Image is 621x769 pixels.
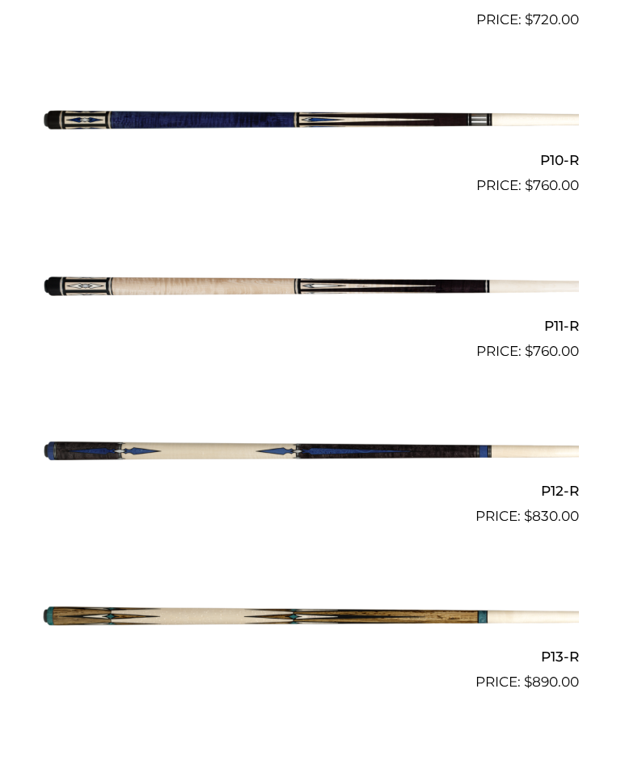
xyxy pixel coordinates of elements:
img: P10-R [42,76,579,165]
span: $ [525,177,533,193]
img: P11-R [42,242,579,331]
span: $ [524,508,532,524]
bdi: 760.00 [525,177,579,193]
bdi: 760.00 [525,343,579,359]
span: $ [524,674,532,690]
a: P13-R $890.00 [42,573,579,692]
img: P12-R [42,408,579,496]
bdi: 720.00 [525,11,579,27]
span: $ [525,343,533,359]
img: P13-R [42,573,579,661]
bdi: 830.00 [524,508,579,524]
a: P11-R $760.00 [42,242,579,361]
a: P12-R $830.00 [42,408,579,527]
span: $ [525,11,533,27]
a: P10-R $760.00 [42,76,579,196]
bdi: 890.00 [524,674,579,690]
